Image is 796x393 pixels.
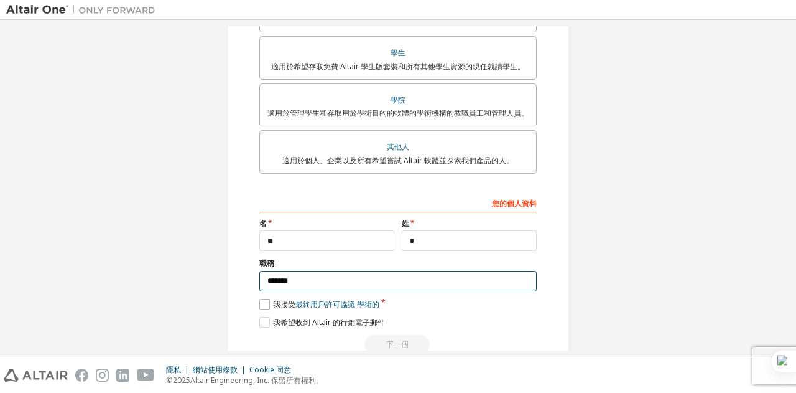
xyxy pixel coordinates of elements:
[387,141,409,152] font: 其他人
[357,299,379,310] font: 學術的
[267,108,529,118] font: 適用於管理學生和存取用於學術目的的軟體的學術機構的教職員工和管理人員。
[259,218,267,229] font: 名
[492,198,537,209] font: 您的個人資料
[249,364,291,375] font: Cookie 同意
[295,299,355,310] font: 最終用戶許可協議
[391,47,405,58] font: 學生
[273,317,385,328] font: 我希望收到 Altair 的行銷電子郵件
[4,369,68,382] img: altair_logo.svg
[6,4,162,16] img: 牽牛星一號
[116,369,129,382] img: linkedin.svg
[259,258,274,268] font: 職稱
[271,61,525,72] font: 適用於希望存取免費 Altair 學生版套裝和所有其他學生資源的現任就讀學生。
[75,369,88,382] img: facebook.svg
[96,369,109,382] img: instagram.svg
[273,299,295,310] font: 我接受
[391,95,405,105] font: 學院
[190,375,323,386] font: Altair Engineering, Inc. 保留所有權利。
[259,335,537,354] div: Email already exists
[193,364,238,375] font: 網站使用條款
[173,375,190,386] font: 2025
[402,218,409,229] font: 姓
[166,375,173,386] font: ©
[282,155,514,166] font: 適用於個人、企業以及所有希望嘗試 Altair 軟體並探索我們產品的人。
[137,369,155,382] img: youtube.svg
[166,364,181,375] font: 隱私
